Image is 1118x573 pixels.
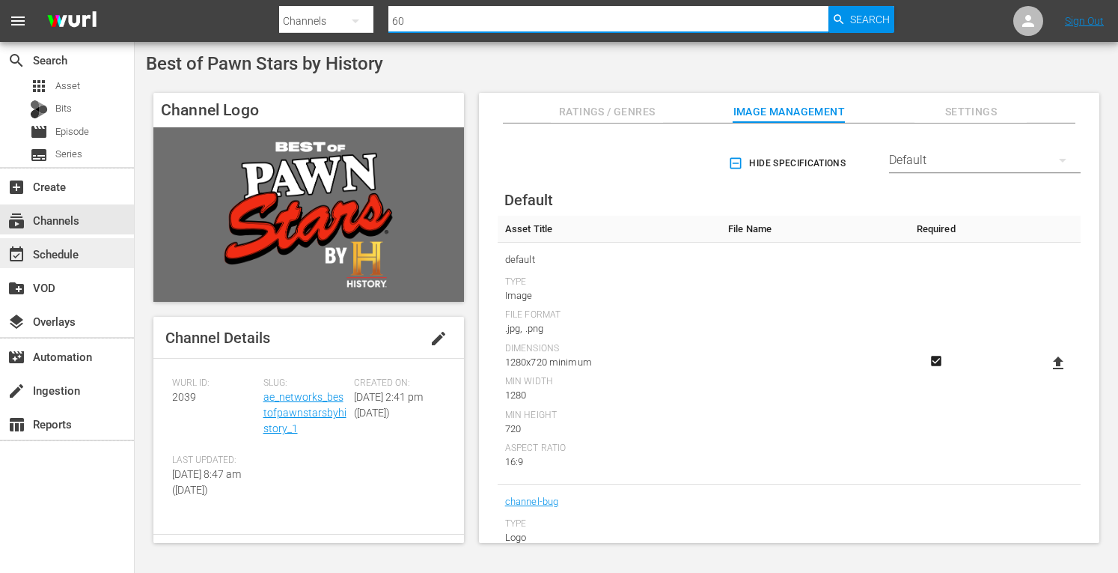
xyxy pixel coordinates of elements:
th: Required [908,216,963,243]
button: edit [421,321,456,357]
span: Default [504,191,553,209]
span: Asset [55,79,80,94]
a: channel-bug [505,492,559,512]
button: Search [828,6,894,33]
a: Sign Out [1065,15,1104,27]
div: Default [889,139,1081,181]
span: [DATE] 2:41 pm ([DATE]) [354,391,423,419]
div: Type [505,276,713,288]
span: Reports [7,416,25,434]
span: Automation [7,348,25,366]
div: 1280 [505,388,713,403]
h4: Channel Logo [153,93,464,127]
div: Logo [505,530,713,545]
div: Aspect Ratio [505,443,713,455]
span: Episode [55,124,89,139]
span: VOD [7,279,25,297]
img: ans4CAIJ8jUAAAAAAAAAAAAAAAAAAAAAAAAgQb4GAAAAAAAAAAAAAAAAAAAAAAAAJMjXAAAAAAAAAAAAAAAAAAAAAAAAgAT5G... [36,4,108,39]
div: Type [505,518,713,530]
span: Slug: [263,378,347,389]
div: Min Width [505,376,713,388]
span: default [505,250,713,270]
span: edit [430,330,447,348]
span: Hide Specifications [731,156,846,172]
svg: Required [927,354,945,368]
div: Image [505,288,713,303]
a: ae_networks_bestofpawnstarsbyhistory_1 [263,391,346,434]
div: Dimensions [505,343,713,355]
span: Series [30,146,48,164]
span: Last Updated: [172,455,256,467]
span: Ingestion [7,382,25,400]
span: Asset [30,77,48,95]
span: 2039 [172,391,196,403]
div: .jpg, .png [505,321,713,336]
div: Min Height [505,410,713,422]
span: Ratings / Genres [551,103,663,121]
span: Channel Details [165,329,270,347]
th: Asset Title [498,216,721,243]
span: Settings [914,103,1027,121]
div: Bits [30,100,48,118]
span: menu [9,12,27,30]
span: Bits [55,101,72,116]
span: Series [55,147,82,162]
button: Hide Specifications [725,142,852,184]
span: Channels [7,212,25,230]
span: Search [7,52,25,70]
span: [DATE] 8:47 am ([DATE]) [172,468,241,496]
th: File Name [721,216,908,243]
div: 1280x720 minimum [505,355,713,370]
div: 720 [505,422,713,437]
span: Create [7,178,25,196]
span: Episode [30,123,48,141]
span: Overlays [7,313,25,331]
span: Search [850,6,890,33]
span: Best of Pawn Stars by History [146,53,383,74]
span: Wurl ID: [172,378,256,389]
div: 16:9 [505,455,713,470]
span: Schedule [7,246,25,264]
div: File Format [505,309,713,321]
span: Created On: [354,378,438,389]
span: Image Management [733,103,845,121]
img: Best of Pawn Stars by History [153,127,464,302]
